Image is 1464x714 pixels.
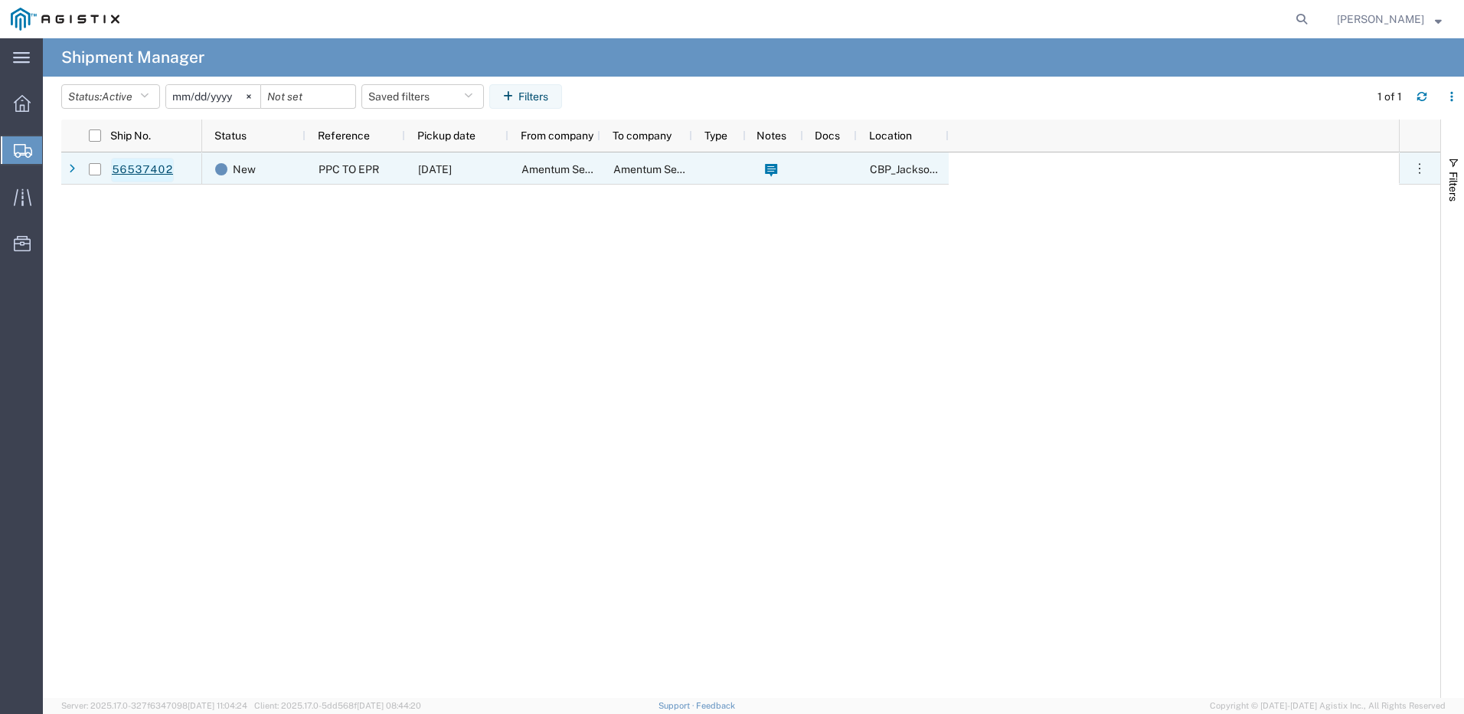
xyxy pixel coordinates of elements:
[357,701,421,710] span: [DATE] 08:44:20
[261,85,355,108] input: Not set
[869,129,912,142] span: Location
[110,129,151,142] span: Ship No.
[521,129,593,142] span: From company
[521,163,636,175] span: Amentum Services, Inc.
[696,701,735,710] a: Feedback
[214,129,247,142] span: Status
[757,129,786,142] span: Notes
[166,85,260,108] input: Not set
[815,129,840,142] span: Docs
[1377,89,1404,105] div: 1 of 1
[613,129,672,142] span: To company
[613,163,726,175] span: Amentum Services, Inc
[1447,172,1459,201] span: Filters
[489,84,562,109] button: Filters
[1336,10,1443,28] button: [PERSON_NAME]
[319,163,379,175] span: PPC TO EPR
[418,163,452,175] span: 08/19/2025
[61,701,247,710] span: Server: 2025.17.0-327f6347098
[704,129,727,142] span: Type
[188,701,247,710] span: [DATE] 11:04:24
[870,163,1070,175] span: CBP_Jacksonville, FL_SER
[111,158,174,182] a: 56537402
[61,38,204,77] h4: Shipment Manager
[254,701,421,710] span: Client: 2025.17.0-5dd568f
[61,84,160,109] button: Status:Active
[1337,11,1424,28] span: Esmeralda Chaparro
[658,701,697,710] a: Support
[361,84,484,109] button: Saved filters
[417,129,475,142] span: Pickup date
[102,90,132,103] span: Active
[233,153,256,185] span: New
[318,129,370,142] span: Reference
[11,8,119,31] img: logo
[1210,699,1446,712] span: Copyright © [DATE]-[DATE] Agistix Inc., All Rights Reserved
